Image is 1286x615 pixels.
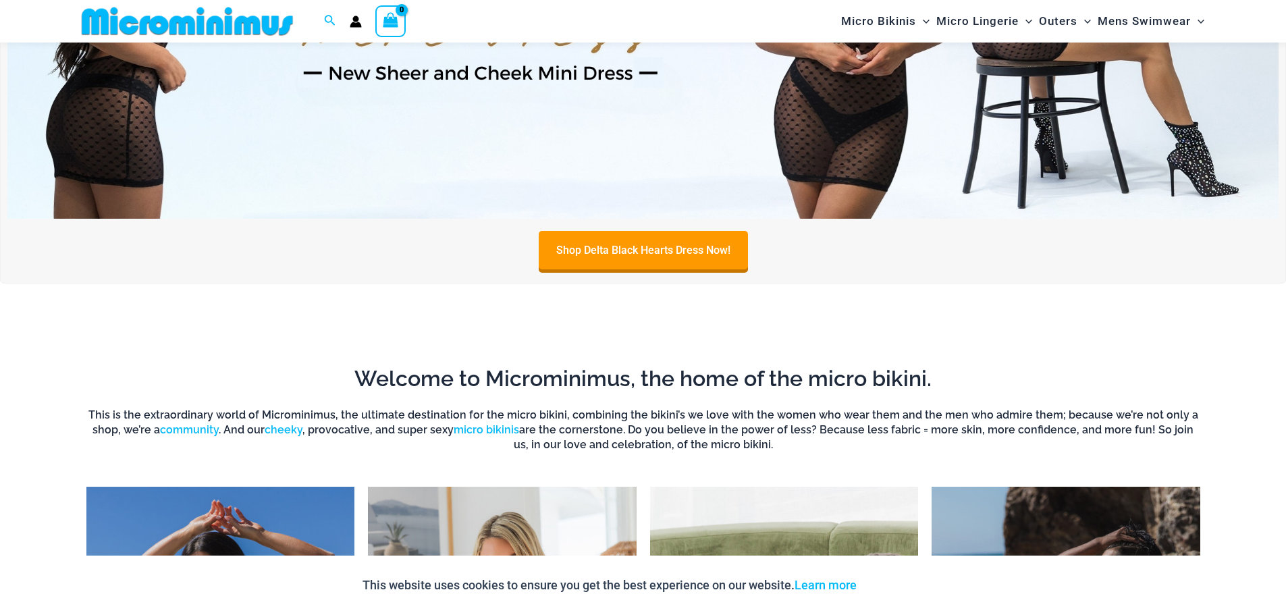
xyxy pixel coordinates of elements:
[836,2,1210,41] nav: Site Navigation
[324,13,336,30] a: Search icon link
[454,423,519,436] a: micro bikinis
[86,408,1200,453] h6: This is the extraordinary world of Microminimus, the ultimate destination for the micro bikini, c...
[841,4,916,38] span: Micro Bikinis
[539,231,748,269] a: Shop Delta Black Hearts Dress Now!
[1077,4,1091,38] span: Menu Toggle
[363,575,857,595] p: This website uses cookies to ensure you get the best experience on our website.
[160,423,219,436] a: community
[838,4,933,38] a: Micro BikinisMenu ToggleMenu Toggle
[1191,4,1204,38] span: Menu Toggle
[795,578,857,592] a: Learn more
[350,16,362,28] a: Account icon link
[1094,4,1208,38] a: Mens SwimwearMenu ToggleMenu Toggle
[1019,4,1032,38] span: Menu Toggle
[1039,4,1077,38] span: Outers
[265,423,302,436] a: cheeky
[375,5,406,36] a: View Shopping Cart, empty
[1036,4,1094,38] a: OutersMenu ToggleMenu Toggle
[76,6,298,36] img: MM SHOP LOGO FLAT
[1098,4,1191,38] span: Mens Swimwear
[867,569,924,601] button: Accept
[936,4,1019,38] span: Micro Lingerie
[933,4,1036,38] a: Micro LingerieMenu ToggleMenu Toggle
[916,4,930,38] span: Menu Toggle
[86,365,1200,393] h2: Welcome to Microminimus, the home of the micro bikini.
